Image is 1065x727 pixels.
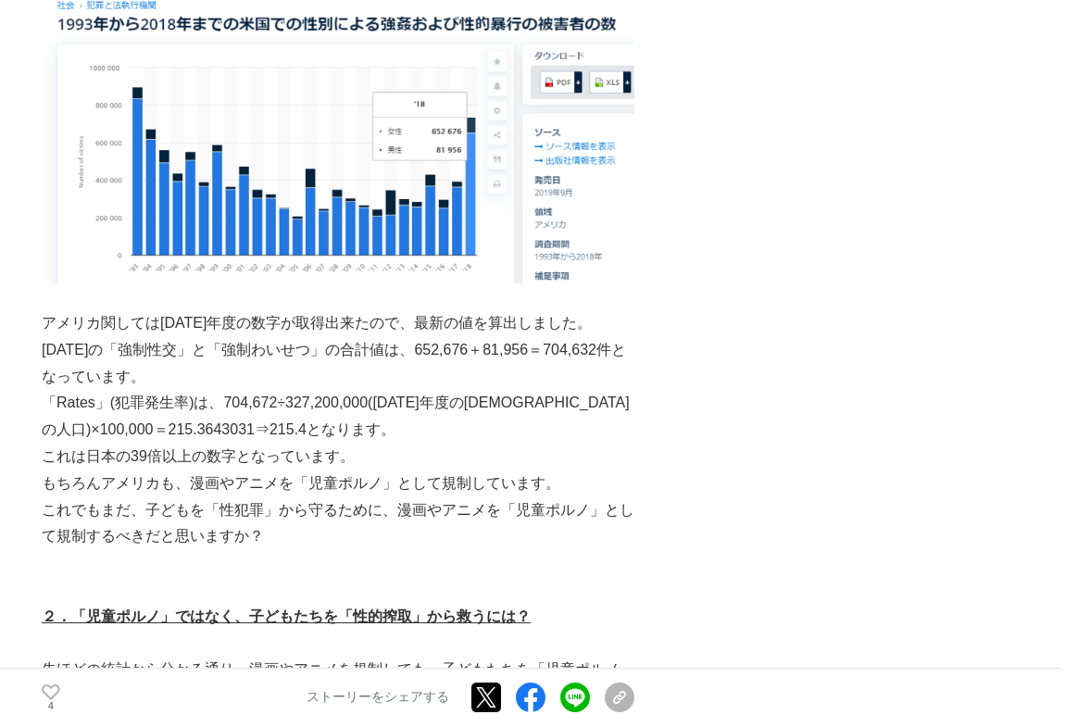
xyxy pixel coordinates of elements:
p: これでもまだ、子どもを「性犯罪」から守るために、漫画やアニメを「児童ポルノ」として規制するべきだと思いますか？ [42,497,634,551]
p: 4 [42,702,60,711]
p: 先ほどの統計から分かる通り、漫画やアニメを規制しても、子どもたちを「児童ポルノ」から救うことは出来ません。 [42,657,634,710]
u: ２．「児童ポルノ」ではなく、子どもたちを「性的搾取」から救うには？ [42,608,531,624]
p: もちろんアメリカも、漫画やアニメを「児童ポルノ」として規制しています。 [42,470,634,497]
p: [DATE]の「強制性交」と「強制わいせつ」の合計値は、652,676＋81,956＝704,632件となっています。 [42,337,634,391]
p: 「Rates」(犯罪発生率)は、704,672÷327,200,000([DATE]年度の[DEMOGRAPHIC_DATA]の人口)×100,000＝215.3643031⇒215.4となります。 [42,390,634,444]
p: ストーリーをシェアする [307,690,449,707]
p: これは日本の39倍以上の数字となっています。 [42,444,634,470]
p: アメリカ関しては[DATE]年度の数字が取得出来たので、最新の値を算出しました。 [42,310,634,337]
